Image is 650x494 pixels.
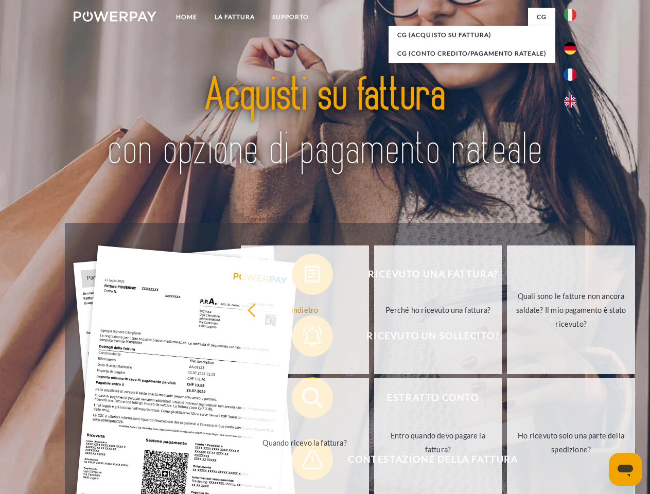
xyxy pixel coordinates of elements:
img: it [564,9,576,21]
div: Quali sono le fatture non ancora saldate? Il mio pagamento è stato ricevuto? [513,289,629,330]
a: CG [528,8,555,26]
a: Home [167,8,206,26]
div: Ho ricevuto solo una parte della spedizione? [513,429,629,456]
div: indietro [247,303,363,316]
a: Quali sono le fatture non ancora saldate? Il mio pagamento è stato ricevuto? [507,245,635,374]
img: fr [564,68,576,81]
img: logo-powerpay-white.svg [74,11,156,22]
div: Entro quando devo pagare la fattura? [380,429,496,456]
div: Quando ricevo la fattura? [247,435,363,449]
img: de [564,42,576,55]
a: LA FATTURA [206,8,263,26]
img: title-powerpay_it.svg [98,49,552,197]
img: en [564,95,576,108]
a: CG (Conto Credito/Pagamento rateale) [389,44,555,63]
a: Supporto [263,8,318,26]
a: CG (Acquisto su fattura) [389,26,555,44]
iframe: Button to launch messaging window [609,453,642,486]
div: Perché ho ricevuto una fattura? [380,303,496,316]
